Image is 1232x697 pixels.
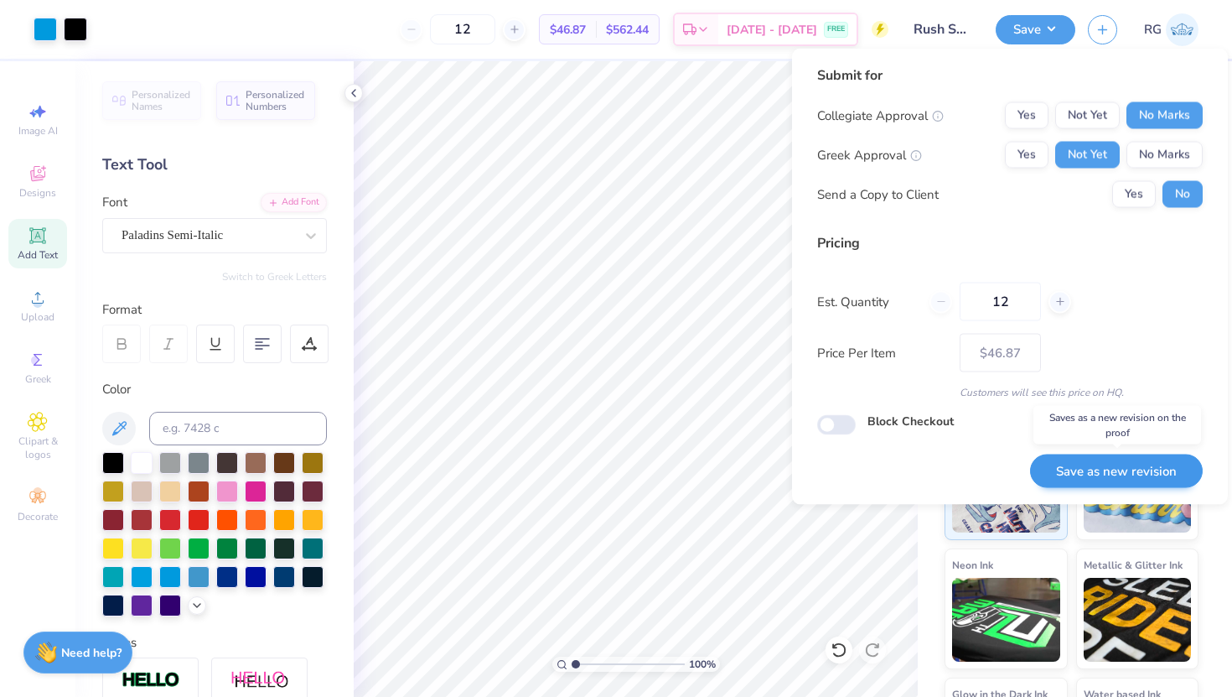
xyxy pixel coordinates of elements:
span: Metallic & Glitter Ink [1084,556,1183,574]
span: Add Text [18,248,58,262]
img: Riddhi Gattani [1166,13,1198,46]
span: Clipart & logos [8,434,67,461]
button: No Marks [1126,102,1203,129]
div: Saves as a new revision on the proof [1033,406,1201,445]
span: Greek [25,372,51,386]
div: Pricing [817,233,1203,253]
span: Designs [19,186,56,200]
label: Block Checkout [867,413,954,430]
input: – – [430,14,495,44]
img: Neon Ink [952,578,1060,662]
span: FREE [827,23,845,35]
span: $562.44 [606,21,649,39]
button: No Marks [1126,142,1203,169]
input: Untitled Design [901,13,983,46]
img: Metallic & Glitter Ink [1084,578,1192,662]
span: Neon Ink [952,556,993,574]
span: Decorate [18,510,58,523]
img: Shadow [230,670,289,691]
div: Collegiate Approval [817,106,944,125]
button: Save [996,15,1075,44]
label: Est. Quantity [817,292,917,311]
label: Price Per Item [817,343,947,362]
div: Add Font [261,193,327,212]
a: RG [1144,13,1198,46]
strong: Need help? [61,645,122,661]
img: Stroke [122,671,180,690]
span: Upload [21,310,54,324]
span: Personalized Names [132,89,191,112]
button: Not Yet [1055,142,1120,169]
span: $46.87 [550,21,586,39]
button: Yes [1112,181,1156,208]
span: Personalized Numbers [246,89,305,112]
input: – – [960,283,1041,321]
div: Format [102,300,329,320]
span: [DATE] - [DATE] [727,21,817,39]
div: Color [102,380,327,399]
button: Yes [1005,142,1048,169]
div: Greek Approval [817,145,922,164]
span: RG [1144,20,1162,39]
div: Styles [102,633,327,653]
input: e.g. 7428 c [149,412,327,445]
button: Yes [1005,102,1048,129]
div: Submit for [817,65,1203,86]
div: Send a Copy to Client [817,185,939,204]
span: Image AI [18,124,58,138]
button: Not Yet [1055,102,1120,129]
label: Font [102,193,127,212]
button: Switch to Greek Letters [222,270,327,283]
div: Text Tool [102,153,327,176]
button: Save as new revision [1030,454,1203,488]
span: 100 % [689,657,716,672]
button: No [1162,181,1203,208]
div: Customers will see this price on HQ. [817,385,1203,400]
